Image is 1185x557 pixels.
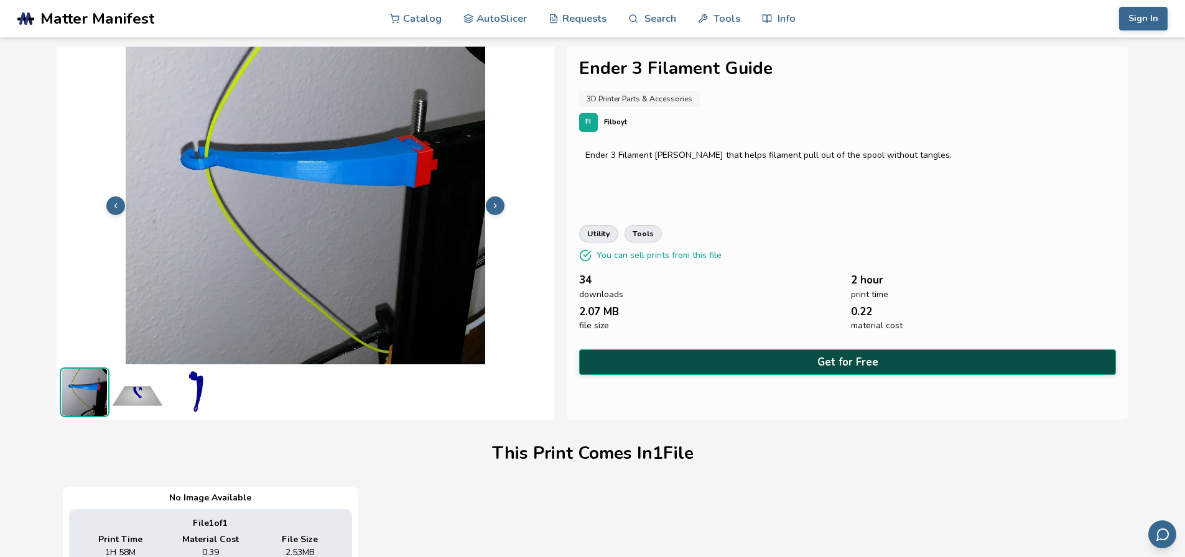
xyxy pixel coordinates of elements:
h1: Ender 3 Filament Guide [579,59,1117,78]
span: 0.22 [851,306,872,318]
div: File 1 of 1 [78,518,343,528]
span: 34 [579,274,592,286]
div: Ender 3 Filament [PERSON_NAME] that helps filament pull out of the spool without tangles. [585,150,1110,160]
a: 3D Printer Parts & Accessories [579,91,700,107]
h1: This Print Comes In 1 File [492,444,694,463]
span: FI [585,118,591,126]
div: No Image Available [69,493,352,503]
span: downloads [579,290,623,300]
span: Material Cost [182,535,239,545]
button: Sign In [1119,7,1168,30]
a: utility [579,225,618,242]
span: Print Time [98,535,142,545]
span: 2 hour [851,274,883,286]
p: Filboyt [604,116,627,129]
span: File Size [282,535,318,545]
span: print time [851,290,888,300]
button: Get for Free [579,349,1117,375]
span: 2.07 MB [579,306,619,318]
span: Matter Manifest [40,10,154,27]
a: tools [625,225,662,242]
button: Send feedback via email [1148,520,1176,548]
span: file size [579,321,609,331]
span: material cost [851,321,903,331]
p: You can sell prints from this file [597,249,722,262]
